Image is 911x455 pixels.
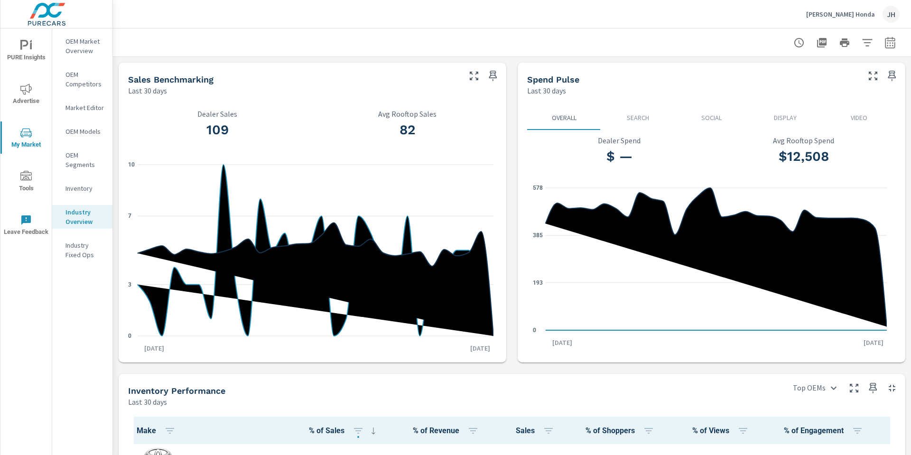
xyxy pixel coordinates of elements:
div: OEM Competitors [52,67,112,91]
text: 0 [128,333,131,339]
p: OEM Segments [65,150,105,169]
span: Save this to your personalized report [485,68,501,84]
span: Save this to your personalized report [865,381,881,396]
p: Avg Rooftop Spend [717,136,891,145]
span: % of Sales [309,425,379,436]
span: Sales [516,425,558,436]
div: OEM Market Overview [52,34,112,58]
p: [DATE] [464,344,497,353]
span: Make [137,425,179,436]
p: OEM Models [65,127,105,136]
text: 385 [533,232,543,239]
div: Industry Overview [52,205,112,229]
button: Make Fullscreen [846,381,862,396]
p: Last 30 days [128,85,167,96]
text: 193 [533,279,543,286]
button: Make Fullscreen [466,68,482,84]
span: % of Shoppers [586,425,658,436]
span: PURE Insights [3,40,49,63]
div: Industry Fixed Ops [52,238,112,262]
p: Overall [535,113,593,122]
p: Last 30 days [527,85,566,96]
button: "Export Report to PDF" [812,33,831,52]
span: Save this to your personalized report [884,68,900,84]
button: Apply Filters [858,33,877,52]
p: Market Editor [65,103,105,112]
p: Avg Rooftop Sales [318,110,497,118]
p: Video [830,113,888,122]
span: % of Views [692,425,753,436]
div: nav menu [0,28,52,247]
span: Tools [3,171,49,194]
span: My Market [3,127,49,150]
p: [PERSON_NAME] Honda [806,10,875,19]
button: Select Date Range [881,33,900,52]
text: 10 [128,161,135,168]
h3: $12,508 [717,149,891,165]
text: 0 [533,327,536,334]
h5: Spend Pulse [527,74,579,84]
p: [DATE] [857,338,890,347]
p: Display [756,113,814,122]
div: Inventory [52,181,112,195]
h3: 82 [318,122,497,138]
button: Make Fullscreen [865,68,881,84]
div: JH [883,6,900,23]
text: 7 [128,213,131,219]
h5: Inventory Performance [128,386,225,396]
p: Last 30 days [128,396,167,408]
p: [DATE] [138,344,171,353]
button: Print Report [835,33,854,52]
p: Inventory [65,184,105,193]
button: Minimize Widget [884,381,900,396]
p: Dealer Sales [128,110,307,118]
span: Advertise [3,84,49,107]
h3: $ — [533,149,706,165]
p: Dealer Spend [533,136,706,145]
div: OEM Segments [52,148,112,172]
p: Industry Fixed Ops [65,241,105,260]
div: Market Editor [52,101,112,115]
div: OEM Models [52,124,112,139]
span: % of Engagement [784,425,867,436]
p: [DATE] [546,338,579,347]
p: OEM Competitors [65,70,105,89]
text: 578 [533,185,543,191]
div: Top OEMs [787,380,843,396]
h5: Sales Benchmarking [128,74,214,84]
p: Industry Overview [65,207,105,226]
p: OEM Market Overview [65,37,105,56]
text: 3 [128,281,131,288]
p: Social [682,113,741,122]
span: % of Revenue [413,425,483,436]
span: Leave Feedback [3,214,49,238]
p: Search [608,113,667,122]
h3: 109 [128,122,307,138]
